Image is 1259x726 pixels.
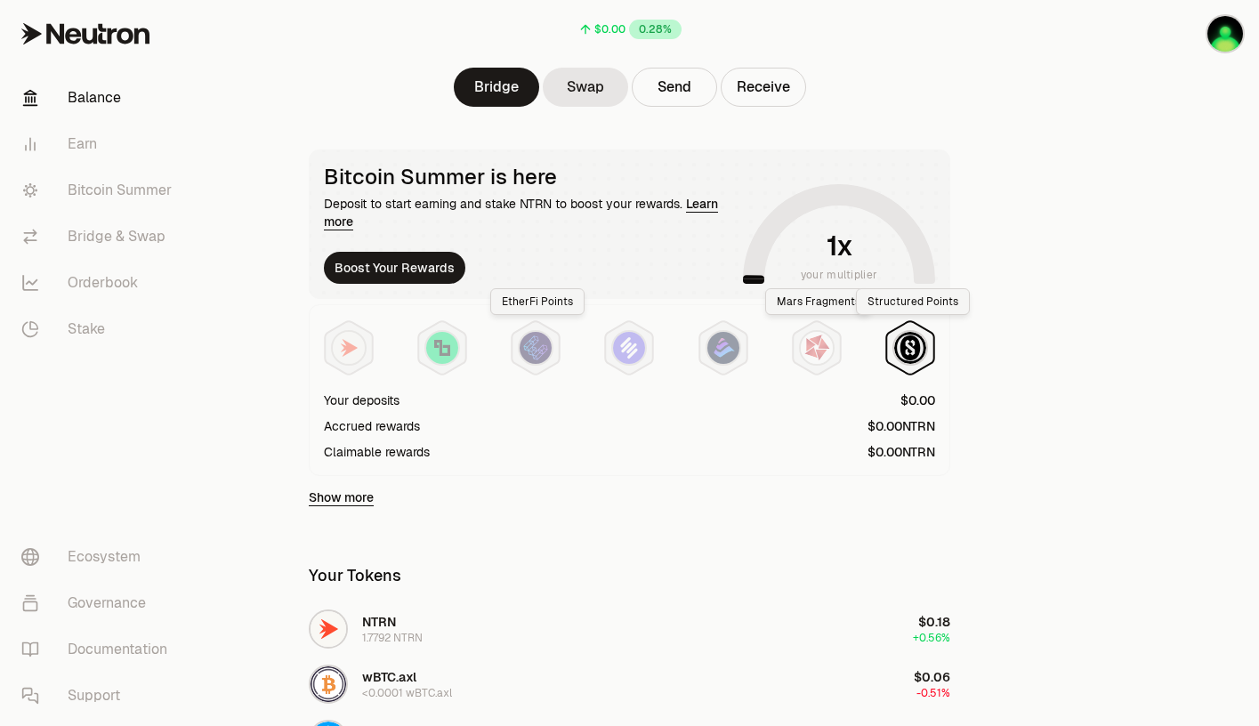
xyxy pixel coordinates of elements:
[7,626,192,673] a: Documentation
[362,669,416,685] span: wBTC.axl
[7,580,192,626] a: Governance
[7,75,192,121] a: Balance
[7,121,192,167] a: Earn
[324,165,736,190] div: Bitcoin Summer is here
[7,167,192,214] a: Bitcoin Summer
[454,68,539,107] a: Bridge
[333,332,365,364] img: NTRN
[632,68,717,107] button: Send
[543,68,628,107] a: Swap
[309,488,374,506] a: Show more
[298,657,961,711] button: wBTC.axl LogowBTC.axl<0.0001 wBTC.axl$0.06-0.51%
[520,332,552,364] img: EtherFi Points
[362,686,452,700] div: <0.0001 wBTC.axl
[707,332,739,364] img: Bedrock Diamonds
[894,332,926,364] img: Structured Points
[362,631,423,645] div: 1.7792 NTRN
[594,22,625,36] div: $0.00
[7,306,192,352] a: Stake
[916,686,950,700] span: -0.51%
[629,20,682,39] div: 0.28%
[914,669,950,685] span: $0.06
[490,288,585,315] div: EtherFi Points
[324,417,420,435] div: Accrued rewards
[324,252,465,284] button: Boost Your Rewards
[298,602,961,656] button: NTRN LogoNTRN1.7792 NTRN$0.18+0.56%
[324,391,399,409] div: Your deposits
[7,260,192,306] a: Orderbook
[324,443,430,461] div: Claimable rewards
[309,563,401,588] div: Your Tokens
[362,614,396,630] span: NTRN
[765,288,872,315] div: Mars Fragments
[311,611,346,647] img: NTRN Logo
[801,266,878,284] span: your multiplier
[7,214,192,260] a: Bridge & Swap
[426,332,458,364] img: Lombard Lux
[801,332,833,364] img: Mars Fragments
[1207,16,1243,52] img: Blue Ledger
[613,332,645,364] img: Solv Points
[7,673,192,719] a: Support
[721,68,806,107] button: Receive
[918,614,950,630] span: $0.18
[7,534,192,580] a: Ecosystem
[311,666,346,702] img: wBTC.axl Logo
[324,195,736,230] div: Deposit to start earning and stake NTRN to boost your rewards.
[856,288,970,315] div: Structured Points
[913,631,950,645] span: +0.56%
